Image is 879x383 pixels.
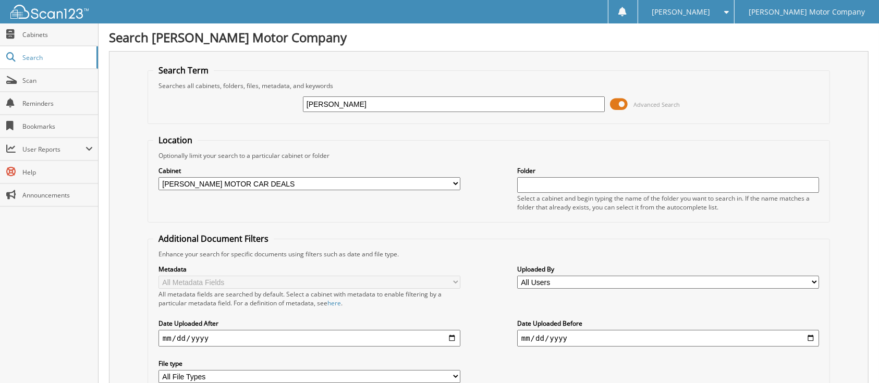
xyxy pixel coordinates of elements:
[22,122,93,131] span: Bookmarks
[153,233,274,244] legend: Additional Document Filters
[153,250,824,258] div: Enhance your search for specific documents using filters such as date and file type.
[153,65,214,76] legend: Search Term
[153,81,824,90] div: Searches all cabinets, folders, files, metadata, and keywords
[153,151,824,160] div: Optionally limit your search to a particular cabinet or folder
[10,5,89,19] img: scan123-logo-white.svg
[158,290,460,307] div: All metadata fields are searched by default. Select a cabinet with metadata to enable filtering b...
[158,265,460,274] label: Metadata
[633,101,680,108] span: Advanced Search
[158,330,460,347] input: start
[22,191,93,200] span: Announcements
[327,299,341,307] a: here
[517,194,819,212] div: Select a cabinet and begin typing the name of the folder you want to search in. If the name match...
[749,9,865,15] span: [PERSON_NAME] Motor Company
[22,53,91,62] span: Search
[22,145,86,154] span: User Reports
[158,319,460,328] label: Date Uploaded After
[517,330,819,347] input: end
[158,359,460,368] label: File type
[517,166,819,175] label: Folder
[22,168,93,177] span: Help
[153,134,198,146] legend: Location
[22,30,93,39] span: Cabinets
[652,9,710,15] span: [PERSON_NAME]
[517,319,819,328] label: Date Uploaded Before
[158,166,460,175] label: Cabinet
[827,333,879,383] iframe: Chat Widget
[22,99,93,108] span: Reminders
[109,29,869,46] h1: Search [PERSON_NAME] Motor Company
[22,76,93,85] span: Scan
[517,265,819,274] label: Uploaded By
